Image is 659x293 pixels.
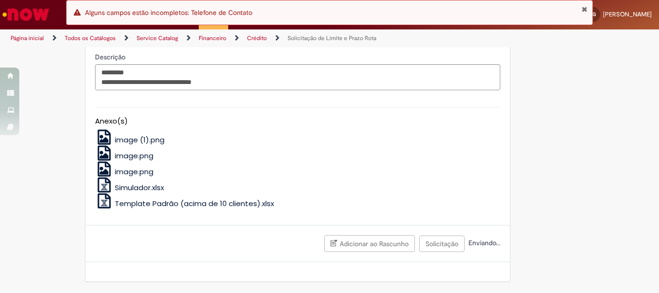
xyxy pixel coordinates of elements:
[1,5,51,24] img: ServiceNow
[95,198,275,209] a: Template Padrão (acima de 10 clientes).xlsx
[95,151,154,161] a: image.png
[115,182,164,193] span: Simulador.xlsx
[95,53,127,61] span: Descrição
[603,10,652,18] span: [PERSON_NAME]
[137,34,178,42] a: Service Catalog
[95,117,500,126] h5: Anexo(s)
[115,167,153,177] span: image.png
[199,34,226,42] a: Financeiro
[95,64,500,90] textarea: Descrição
[247,34,267,42] a: Crédito
[115,151,153,161] span: image.png
[95,182,165,193] a: Simulador.xlsx
[85,8,252,17] span: Alguns campos estão incompletos: Telefone de Contato
[467,238,500,247] span: Enviando...
[115,135,165,145] span: image (1).png
[7,29,432,47] ul: Trilhas de página
[65,34,116,42] a: Todos os Catálogos
[95,135,165,145] a: image (1).png
[581,5,588,13] button: Fechar Notificação
[11,34,44,42] a: Página inicial
[95,167,154,177] a: image.png
[115,198,274,209] span: Template Padrão (acima de 10 clientes).xlsx
[288,34,376,42] a: Solicitação de Limite e Prazo Rota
